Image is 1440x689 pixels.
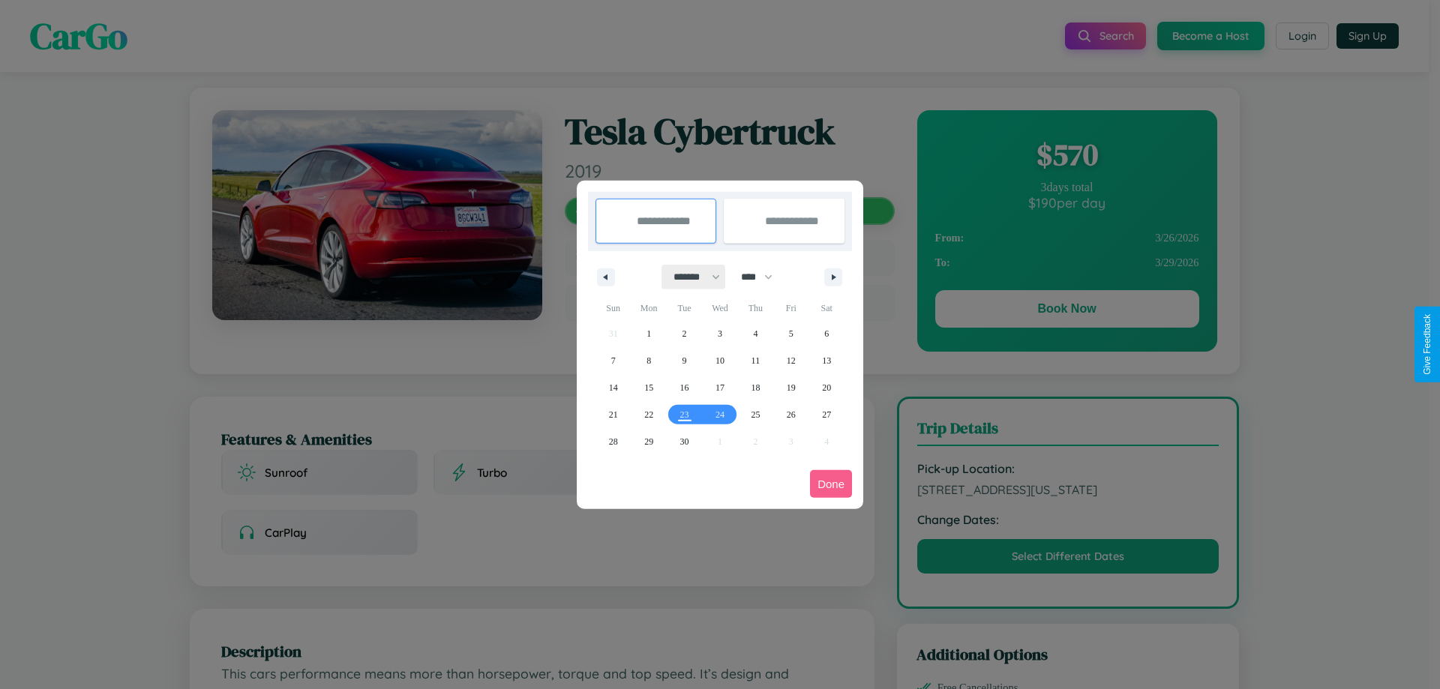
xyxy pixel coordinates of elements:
span: Fri [773,296,808,320]
button: 27 [809,401,844,428]
span: 23 [680,401,689,428]
button: 1 [631,320,666,347]
span: Wed [702,296,737,320]
span: Thu [738,296,773,320]
span: Sun [595,296,631,320]
span: Tue [667,296,702,320]
button: 29 [631,428,666,455]
button: 18 [738,374,773,401]
span: 27 [822,401,831,428]
span: 5 [789,320,793,347]
span: 29 [644,428,653,455]
span: 10 [715,347,724,374]
button: 7 [595,347,631,374]
button: 19 [773,374,808,401]
span: 13 [822,347,831,374]
button: Done [810,470,852,498]
span: 15 [644,374,653,401]
span: 7 [611,347,616,374]
button: 12 [773,347,808,374]
button: 13 [809,347,844,374]
button: 20 [809,374,844,401]
button: 25 [738,401,773,428]
button: 10 [702,347,737,374]
span: 9 [682,347,687,374]
span: 21 [609,401,618,428]
span: 11 [751,347,760,374]
button: 17 [702,374,737,401]
button: 6 [809,320,844,347]
span: 20 [822,374,831,401]
button: 8 [631,347,666,374]
span: 28 [609,428,618,455]
button: 28 [595,428,631,455]
span: 17 [715,374,724,401]
span: 30 [680,428,689,455]
span: 24 [715,401,724,428]
span: Sat [809,296,844,320]
button: 3 [702,320,737,347]
button: 15 [631,374,666,401]
button: 16 [667,374,702,401]
button: 24 [702,401,737,428]
span: 19 [787,374,796,401]
span: 12 [787,347,796,374]
span: Mon [631,296,666,320]
span: 25 [751,401,760,428]
button: 9 [667,347,702,374]
button: 23 [667,401,702,428]
button: 4 [738,320,773,347]
span: 8 [646,347,651,374]
span: 4 [753,320,757,347]
div: Give Feedback [1422,314,1432,375]
button: 22 [631,401,666,428]
span: 3 [718,320,722,347]
button: 2 [667,320,702,347]
button: 11 [738,347,773,374]
span: 26 [787,401,796,428]
span: 1 [646,320,651,347]
button: 5 [773,320,808,347]
button: 26 [773,401,808,428]
button: 14 [595,374,631,401]
button: 30 [667,428,702,455]
span: 14 [609,374,618,401]
span: 18 [751,374,760,401]
span: 16 [680,374,689,401]
span: 6 [824,320,829,347]
button: 21 [595,401,631,428]
span: 2 [682,320,687,347]
span: 22 [644,401,653,428]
